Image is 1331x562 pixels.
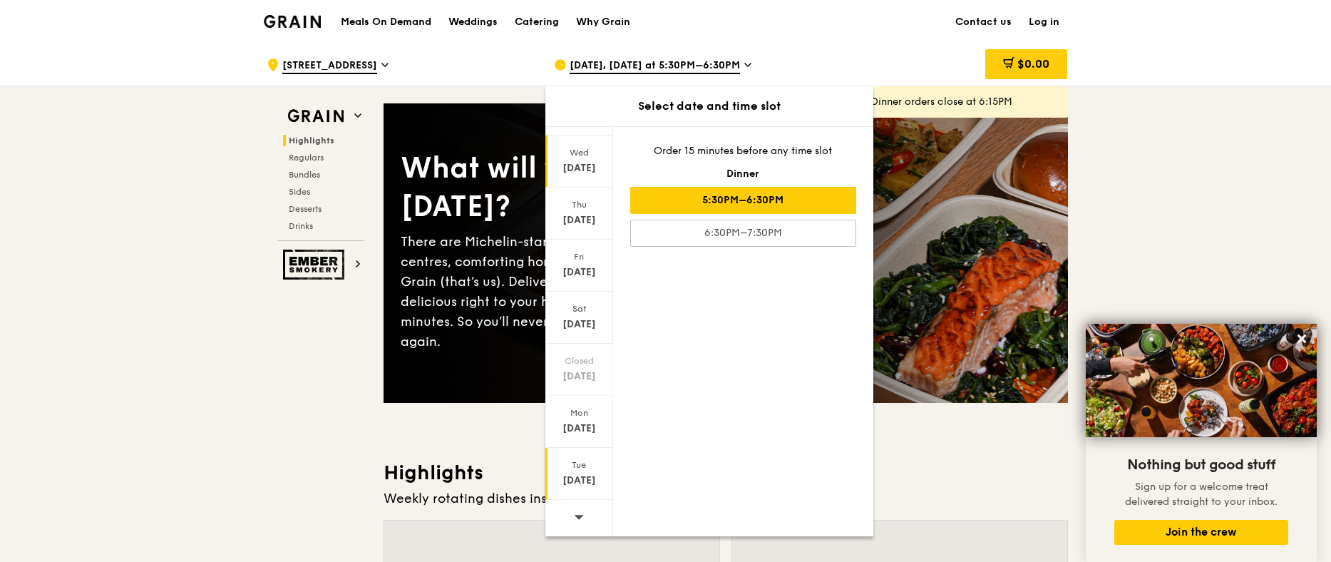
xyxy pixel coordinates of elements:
[548,251,611,262] div: Fri
[548,161,611,175] div: [DATE]
[630,220,856,247] div: 6:30PM–7:30PM
[289,170,320,180] span: Bundles
[1127,456,1275,474] span: Nothing but good stuff
[1086,324,1317,437] img: DSC07876-Edit02-Large.jpeg
[548,459,611,471] div: Tue
[401,149,726,226] div: What will you eat [DATE]?
[548,303,611,315] div: Sat
[289,221,313,231] span: Drinks
[548,407,611,419] div: Mon
[401,232,726,352] div: There are Michelin-star restaurants, hawker centres, comforting home-cooked classics… and Grain (...
[947,1,1020,44] a: Contact us
[289,204,322,214] span: Desserts
[570,58,740,74] span: [DATE], [DATE] at 5:30PM–6:30PM
[548,421,611,436] div: [DATE]
[289,153,324,163] span: Regulars
[341,15,431,29] h1: Meals On Demand
[545,98,873,115] div: Select date and time slot
[515,1,559,44] div: Catering
[282,58,377,74] span: [STREET_ADDRESS]
[1290,327,1313,350] button: Close
[548,369,611,384] div: [DATE]
[567,1,639,44] a: Why Grain
[630,144,856,158] div: Order 15 minutes before any time slot
[1020,1,1068,44] a: Log in
[548,474,611,488] div: [DATE]
[548,147,611,158] div: Wed
[548,199,611,210] div: Thu
[448,1,498,44] div: Weddings
[440,1,506,44] a: Weddings
[384,489,1068,509] div: Weekly rotating dishes inspired by flavours from around the world.
[548,265,611,280] div: [DATE]
[506,1,567,44] a: Catering
[548,317,611,332] div: [DATE]
[283,250,349,280] img: Ember Smokery web logo
[548,213,611,228] div: [DATE]
[630,187,856,214] div: 5:30PM–6:30PM
[1114,520,1288,545] button: Join the crew
[283,103,349,129] img: Grain web logo
[1125,481,1278,508] span: Sign up for a welcome treat delivered straight to your inbox.
[630,167,856,181] div: Dinner
[264,15,322,28] img: Grain
[384,460,1068,486] h3: Highlights
[289,136,334,145] span: Highlights
[1017,57,1049,71] span: $0.00
[871,95,1057,109] div: Dinner orders close at 6:15PM
[576,1,630,44] div: Why Grain
[289,187,310,197] span: Sides
[548,355,611,367] div: Closed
